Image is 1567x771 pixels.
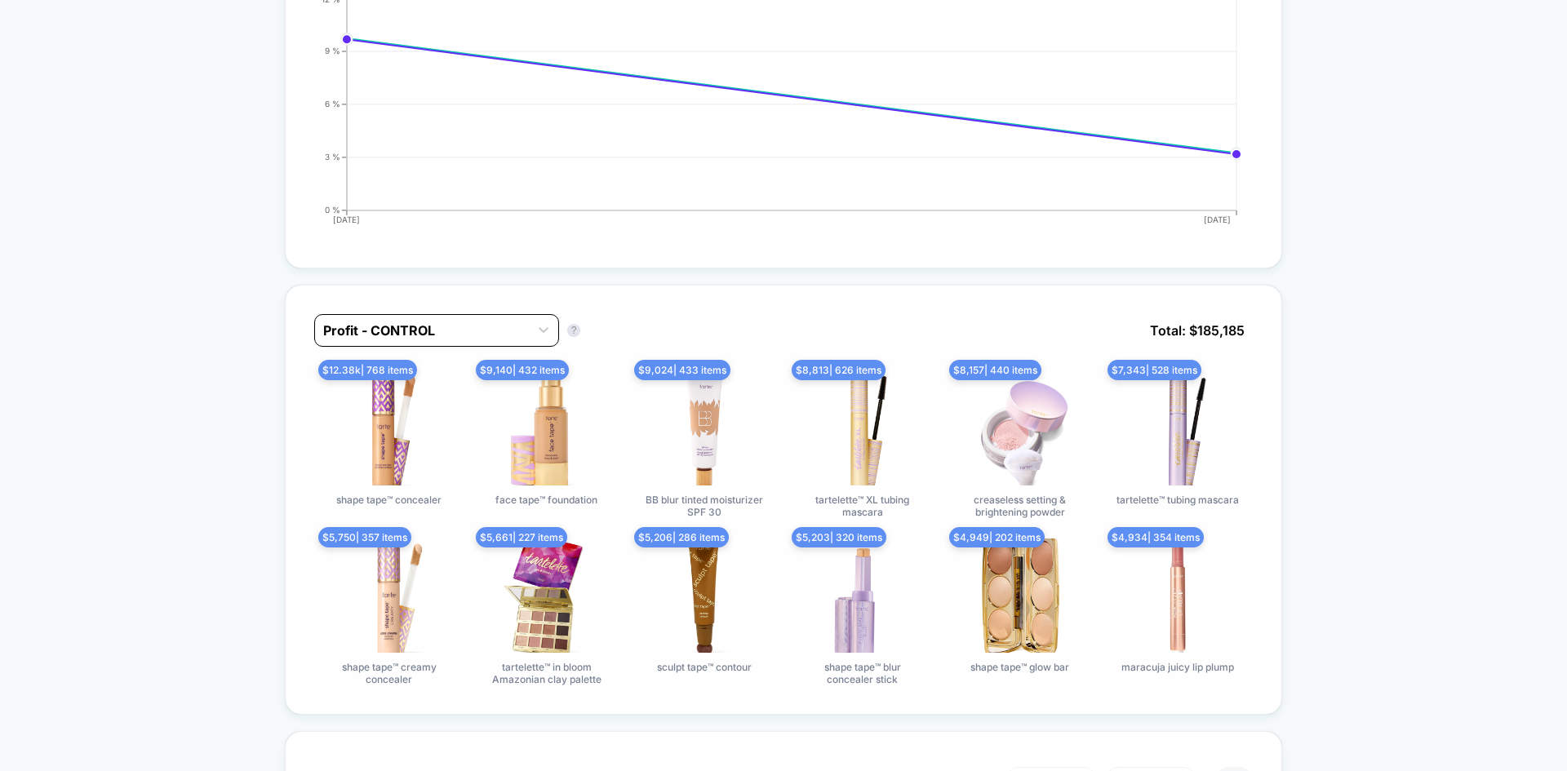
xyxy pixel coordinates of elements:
span: Total: $ 185,185 [1142,314,1253,347]
span: shape tape™ concealer [336,494,442,506]
span: BB blur tinted moisturizer SPF 30 [643,494,766,518]
img: creaseless setting & brightening powder [963,371,1077,485]
img: shape tape™ creamy concealer [332,538,446,653]
span: tartelette™ XL tubing mascara [801,494,924,518]
span: $ 5,661 | 227 items [476,527,567,547]
button: ? [567,324,580,337]
span: $ 5,750 | 357 items [318,527,411,547]
span: maracuja juicy lip plump [1121,661,1234,673]
span: shape tape™ creamy concealer [328,661,451,685]
img: tartelette™ XL tubing mascara [806,371,920,485]
span: sculpt tape™ contour [657,661,752,673]
span: $ 9,140 | 432 items [476,360,569,380]
tspan: 0 % [325,205,340,215]
img: maracuja juicy lip plump [1121,538,1235,653]
span: $ 9,024 | 433 items [634,360,730,380]
tspan: 3 % [325,152,340,162]
span: $ 12.38k | 768 items [318,360,417,380]
span: $ 8,813 | 626 items [792,360,886,380]
span: tartelette™ tubing mascara [1116,494,1239,506]
img: shape tape™ blur concealer stick [806,538,920,653]
img: face tape™ foundation [490,371,604,485]
img: shape tape™ concealer [332,371,446,485]
span: $ 4,934 | 354 items [1108,527,1204,547]
tspan: [DATE] [333,215,360,224]
span: shape tape™ glow bar [970,661,1069,673]
img: shape tape™ glow bar [963,538,1077,653]
span: $ 5,203 | 320 items [792,527,886,547]
tspan: [DATE] [1204,215,1231,224]
tspan: 9 % [325,46,340,55]
img: BB blur tinted moisturizer SPF 30 [647,371,761,485]
span: creaseless setting & brightening powder [959,494,1081,518]
img: tartelette™ in bloom Amazonian clay palette [490,538,604,653]
span: $ 7,343 | 528 items [1108,360,1201,380]
span: face tape™ foundation [495,494,597,506]
span: tartelette™ in bloom Amazonian clay palette [486,661,608,685]
span: shape tape™ blur concealer stick [801,661,924,685]
img: tartelette™ tubing mascara [1121,371,1235,485]
img: sculpt tape™ contour [647,538,761,653]
span: $ 8,157 | 440 items [949,360,1041,380]
tspan: 6 % [325,99,340,109]
span: $ 4,949 | 202 items [949,527,1045,547]
span: $ 5,206 | 286 items [634,527,729,547]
